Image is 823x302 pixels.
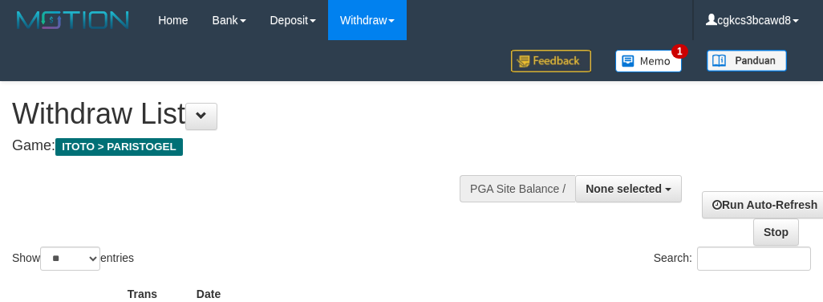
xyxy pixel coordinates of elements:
[707,50,787,71] img: panduan.png
[753,218,799,246] a: Stop
[575,175,682,202] button: None selected
[671,44,688,59] span: 1
[511,50,591,72] img: Feedback.jpg
[55,138,183,156] span: ITOTO > PARISTOGEL
[12,98,533,130] h1: Withdraw List
[12,138,533,154] h4: Game:
[615,50,683,72] img: Button%20Memo.svg
[697,247,811,271] input: Search:
[12,247,134,271] label: Show entries
[12,8,134,32] img: MOTION_logo.png
[460,175,575,202] div: PGA Site Balance /
[654,247,811,271] label: Search:
[586,182,662,195] span: None selected
[603,40,695,81] a: 1
[40,247,100,271] select: Showentries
